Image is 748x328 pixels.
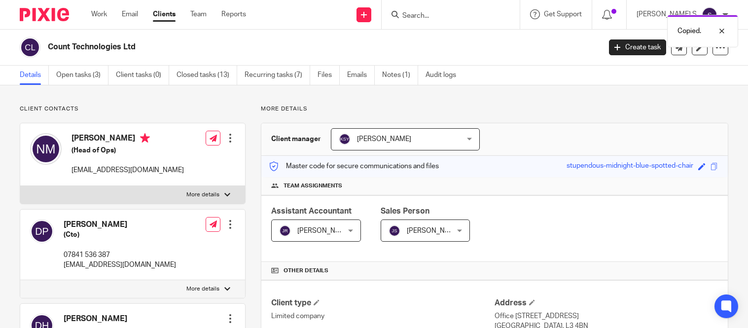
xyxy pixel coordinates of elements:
[677,26,701,36] p: Copied.
[71,146,184,155] h5: (Head of Ops)
[20,66,49,85] a: Details
[221,9,246,19] a: Reports
[271,298,495,308] h4: Client type
[261,105,728,113] p: More details
[284,182,342,190] span: Team assignments
[122,9,138,19] a: Email
[426,66,463,85] a: Audit logs
[190,9,207,19] a: Team
[140,133,150,143] i: Primary
[357,136,411,143] span: [PERSON_NAME]
[279,225,291,237] img: svg%3E
[702,7,717,23] img: svg%3E
[269,161,439,171] p: Master code for secure communications and files
[186,191,219,199] p: More details
[245,66,310,85] a: Recurring tasks (7)
[609,39,666,55] a: Create task
[116,66,169,85] a: Client tasks (0)
[271,207,352,215] span: Assistant Accountant
[389,225,400,237] img: svg%3E
[20,8,69,21] img: Pixie
[64,314,127,324] h4: [PERSON_NAME]
[407,227,461,234] span: [PERSON_NAME]
[20,37,40,58] img: svg%3E
[297,227,352,234] span: [PERSON_NAME]
[339,133,351,145] img: svg%3E
[64,260,176,270] p: [EMAIL_ADDRESS][DOMAIN_NAME]
[20,105,246,113] p: Client contacts
[318,66,340,85] a: Files
[567,161,693,172] div: stupendous-midnight-blue-spotted-chair
[186,285,219,293] p: More details
[71,133,184,146] h4: [PERSON_NAME]
[382,66,418,85] a: Notes (1)
[71,165,184,175] p: [EMAIL_ADDRESS][DOMAIN_NAME]
[30,133,62,165] img: svg%3E
[495,298,718,308] h4: Address
[271,311,495,321] p: Limited company
[347,66,375,85] a: Emails
[495,311,718,321] p: Office [STREET_ADDRESS]
[56,66,108,85] a: Open tasks (3)
[177,66,237,85] a: Closed tasks (13)
[64,250,176,260] p: 07841 536 387
[284,267,328,275] span: Other details
[64,219,176,230] h4: [PERSON_NAME]
[91,9,107,19] a: Work
[153,9,176,19] a: Clients
[271,134,321,144] h3: Client manager
[48,42,485,52] h2: Count Technologies Ltd
[64,230,176,240] h5: (Cto)
[381,207,429,215] span: Sales Person
[30,219,54,243] img: svg%3E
